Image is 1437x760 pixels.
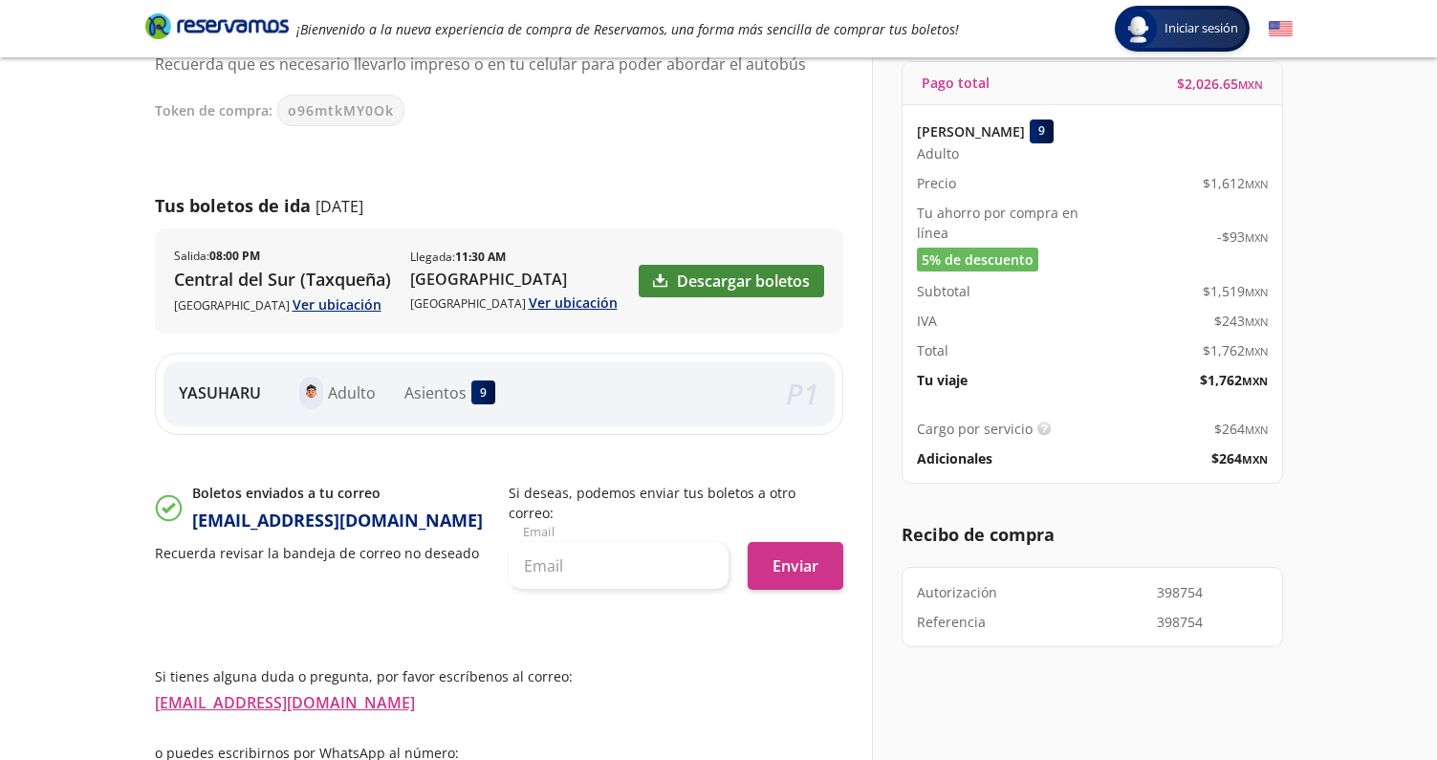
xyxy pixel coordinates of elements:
p: Si deseas, podemos enviar tus boletos a otro correo: [509,483,843,523]
small: MXN [1242,374,1268,388]
p: YASUHARU [179,381,261,404]
b: 11:30 AM [455,249,506,265]
small: MXN [1245,177,1268,191]
a: Brand Logo [145,11,289,46]
p: 398754 [1157,612,1203,632]
input: Email [509,542,729,590]
p: Adulto [328,381,376,404]
button: Enviar [748,542,843,590]
span: $ 2,026.65 [1177,74,1263,94]
p: Asientos [404,381,467,404]
p: Subtotal [917,281,970,301]
p: Salida : [174,248,260,265]
span: o96mtkMY0Ok [288,100,394,120]
p: Recuerda que es necesario llevarlo impreso o en tu celular para poder abordar el autobús [155,53,824,76]
p: [DATE] [316,195,363,218]
b: 08:00 PM [209,248,260,264]
small: MXN [1245,230,1268,245]
p: Llegada : [410,249,506,266]
p: IVA [917,311,937,331]
button: English [1269,17,1293,41]
p: 398754 [1157,582,1203,602]
p: Autorización [917,582,997,602]
p: [PERSON_NAME] [917,121,1025,141]
a: Descargar boletos [639,265,824,297]
p: Boletos enviados a tu correo [192,483,483,503]
span: 5% de descuento [922,250,1034,270]
div: 9 [1030,119,1054,143]
p: [GEOGRAPHIC_DATA] [410,293,618,313]
span: $ 1,762 [1200,370,1268,390]
span: Iniciar sesión [1157,19,1246,38]
p: Precio [917,173,956,193]
p: Token de compra: [155,100,272,120]
p: Tu viaje [917,370,968,390]
p: [GEOGRAPHIC_DATA] [410,268,618,291]
p: Adicionales [917,448,992,468]
div: 9 [471,380,495,404]
p: Tus boletos de ida [155,193,311,219]
a: Ver ubicación [529,293,618,312]
p: Recibo de compra [902,522,1283,548]
span: -$ 93 [1217,227,1268,247]
a: [EMAIL_ADDRESS][DOMAIN_NAME] [155,692,415,713]
em: P 1 [786,374,819,413]
small: MXN [1245,344,1268,358]
p: Recuerda revisar la bandeja de correo no deseado [155,543,490,563]
p: Central del Sur (Taxqueña) [174,267,391,293]
span: $ 1,519 [1203,281,1268,301]
span: $ 243 [1214,311,1268,331]
span: Adulto [917,143,959,163]
p: Tu ahorro por compra en línea [917,203,1093,243]
p: [GEOGRAPHIC_DATA] [174,294,391,315]
span: $ 264 [1211,448,1268,468]
em: ¡Bienvenido a la nueva experiencia de compra de Reservamos, una forma más sencilla de comprar tus... [296,20,959,38]
p: Pago total [922,73,990,93]
p: Cargo por servicio [917,419,1033,439]
p: Total [917,340,948,360]
a: Ver ubicación [293,295,381,314]
p: Si tienes alguna duda o pregunta, por favor escríbenos al correo: [155,666,843,686]
p: Referencia [917,612,986,632]
small: MXN [1238,77,1263,92]
small: MXN [1245,423,1268,437]
p: [EMAIL_ADDRESS][DOMAIN_NAME] [192,508,483,533]
span: $ 264 [1214,419,1268,439]
small: MXN [1242,452,1268,467]
span: $ 1,762 [1203,340,1268,360]
span: $ 1,612 [1203,173,1268,193]
small: MXN [1245,285,1268,299]
small: MXN [1245,315,1268,329]
i: Brand Logo [145,11,289,40]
